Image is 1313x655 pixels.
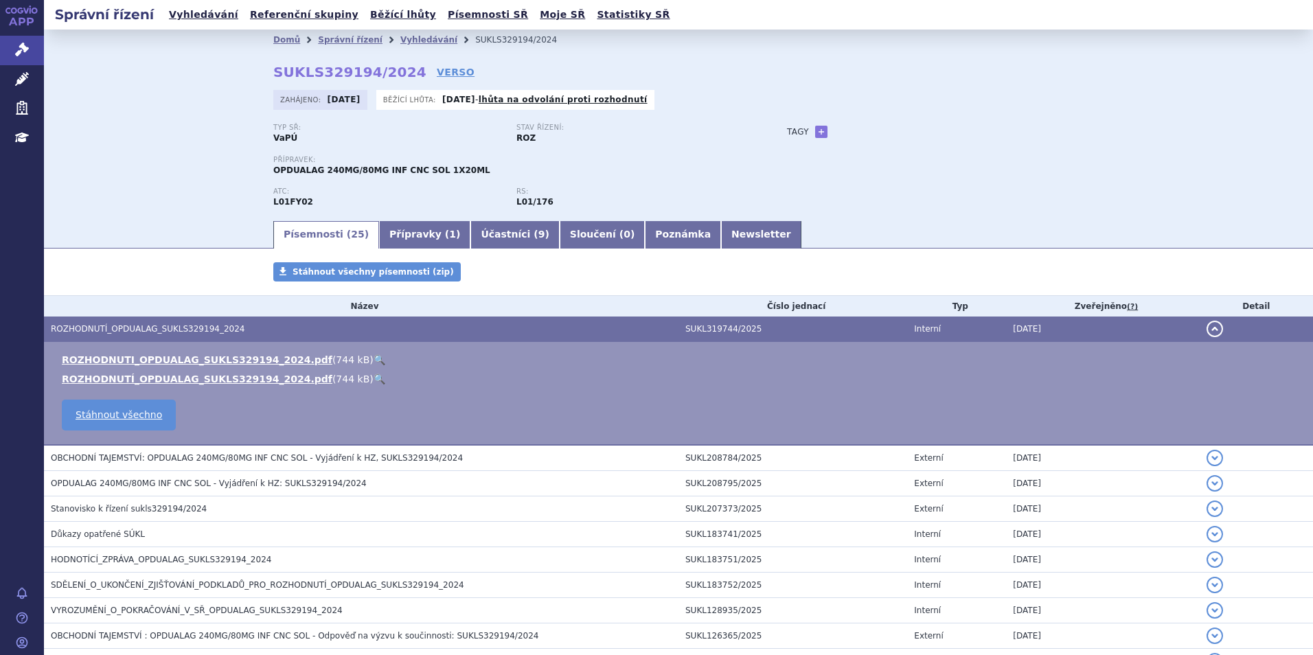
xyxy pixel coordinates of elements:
span: Zahájeno: [280,94,323,105]
span: 9 [538,229,545,240]
li: SUKLS329194/2024 [475,30,575,50]
span: Běžící lhůta: [383,94,439,105]
abbr: (?) [1127,302,1138,312]
p: Přípravek: [273,156,760,164]
a: Referenční skupiny [246,5,363,24]
a: ROZHODNUTI_OPDUALAG_SUKLS329194_2024.pdf [62,354,332,365]
span: ROZHODNUTÍ_OPDUALAG_SUKLS329194_2024 [51,324,244,334]
td: SUKL207373/2025 [678,496,907,522]
a: 🔍 [374,354,385,365]
td: [DATE] [1006,496,1199,522]
td: [DATE] [1006,522,1199,547]
span: Stanovisko k řízení sukls329194/2024 [51,504,207,514]
a: Správní řízení [318,35,383,45]
span: 25 [351,229,364,240]
p: - [442,94,648,105]
td: [DATE] [1006,445,1199,471]
button: detail [1207,526,1223,542]
strong: [DATE] [328,95,361,104]
a: Stáhnout všechny písemnosti (zip) [273,262,461,281]
a: Vyhledávání [165,5,242,24]
td: [DATE] [1006,471,1199,496]
td: SUKL208784/2025 [678,445,907,471]
strong: SUKLS329194/2024 [273,64,426,80]
span: Důkazy opatřené SÚKL [51,529,145,539]
p: ATC: [273,187,503,196]
span: Interní [914,606,941,615]
strong: [DATE] [442,95,475,104]
td: [DATE] [1006,573,1199,598]
span: SDĚLENÍ_O_UKONČENÍ_ZJIŠŤOVÁNÍ_PODKLADŮ_PRO_ROZHODNUTÍ_OPDUALAG_SUKLS329194_2024 [51,580,464,590]
span: Interní [914,529,941,539]
strong: NIVOLUMAB A RELATLIMAB [273,197,313,207]
td: SUKL208795/2025 [678,471,907,496]
li: ( ) [62,372,1299,386]
strong: VaPÚ [273,133,297,143]
a: Účastníci (9) [470,221,559,249]
span: OBCHODNÍ TAJEMSTVÍ : OPDUALAG 240MG/80MG INF CNC SOL - Odpověď na výzvu k součinnosti: SUKLS32919... [51,631,538,641]
a: Statistiky SŘ [593,5,674,24]
th: Název [44,296,678,317]
strong: nivolumab a relatlimab [516,197,553,207]
a: Písemnosti (25) [273,221,379,249]
span: Interní [914,324,941,334]
a: VERSO [437,65,475,79]
button: detail [1207,577,1223,593]
th: Zveřejněno [1006,296,1199,317]
td: SUKL183752/2025 [678,573,907,598]
button: detail [1207,501,1223,517]
a: Newsletter [721,221,801,249]
span: 1 [449,229,456,240]
button: detail [1207,321,1223,337]
td: [DATE] [1006,598,1199,623]
a: Běžící lhůty [366,5,440,24]
span: 0 [624,229,630,240]
td: [DATE] [1006,547,1199,573]
span: Externí [914,504,943,514]
strong: ROZ [516,133,536,143]
span: OPDUALAG 240MG/80MG INF CNC SOL 1X20ML [273,165,490,175]
a: Vyhledávání [400,35,457,45]
td: SUKL319744/2025 [678,317,907,342]
a: lhůta na odvolání proti rozhodnutí [479,95,648,104]
a: 🔍 [374,374,385,384]
span: Stáhnout všechny písemnosti (zip) [293,267,454,277]
button: detail [1207,551,1223,568]
span: HODNOTÍCÍ_ZPRÁVA_OPDUALAG_SUKLS329194_2024 [51,555,271,564]
a: Stáhnout všechno [62,400,176,430]
td: SUKL183741/2025 [678,522,907,547]
button: detail [1207,475,1223,492]
td: SUKL128935/2025 [678,598,907,623]
span: OPDUALAG 240MG/80MG INF CNC SOL - Vyjádření k HZ: SUKLS329194/2024 [51,479,367,488]
button: detail [1207,628,1223,644]
a: Písemnosti SŘ [444,5,532,24]
h3: Tagy [787,124,809,140]
li: ( ) [62,353,1299,367]
td: [DATE] [1006,317,1199,342]
span: Externí [914,453,943,463]
p: RS: [516,187,746,196]
th: Typ [907,296,1006,317]
a: Sloučení (0) [560,221,645,249]
span: Externí [914,479,943,488]
a: Přípravky (1) [379,221,470,249]
a: ROZHODNUTÍ_OPDUALAG_SUKLS329194_2024.pdf [62,374,332,384]
span: 744 kB [336,374,369,384]
span: Externí [914,631,943,641]
span: 744 kB [336,354,369,365]
span: VYROZUMĚNÍ_O_POKRAČOVÁNÍ_V_SŘ_OPDUALAG_SUKLS329194_2024 [51,606,343,615]
td: [DATE] [1006,623,1199,649]
span: OBCHODNÍ TAJEMSTVÍ: OPDUALAG 240MG/80MG INF CNC SOL - Vyjádření k HZ, SUKLS329194/2024 [51,453,463,463]
p: Typ SŘ: [273,124,503,132]
a: Poznámka [645,221,721,249]
button: detail [1207,602,1223,619]
th: Číslo jednací [678,296,907,317]
h2: Správní řízení [44,5,165,24]
a: Moje SŘ [536,5,589,24]
button: detail [1207,450,1223,466]
span: Interní [914,580,941,590]
td: SUKL126365/2025 [678,623,907,649]
p: Stav řízení: [516,124,746,132]
a: Domů [273,35,300,45]
a: + [815,126,827,138]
